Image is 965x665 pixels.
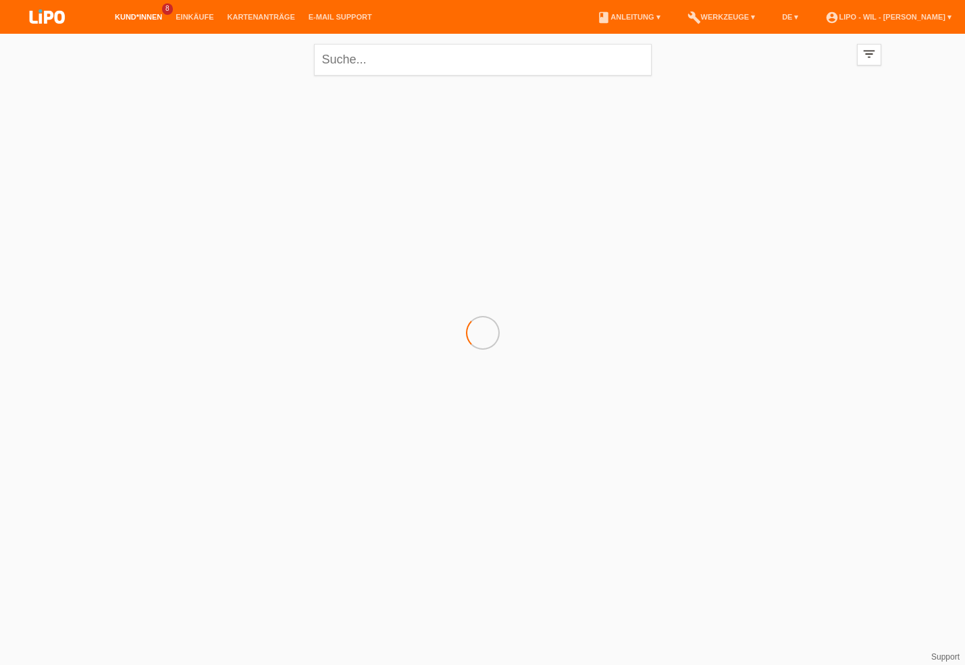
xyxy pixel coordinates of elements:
[162,3,173,15] span: 8
[221,13,302,21] a: Kartenanträge
[687,11,701,24] i: build
[825,11,839,24] i: account_circle
[302,13,379,21] a: E-Mail Support
[862,47,877,61] i: filter_list
[169,13,220,21] a: Einkäufe
[314,44,652,76] input: Suche...
[931,652,960,662] a: Support
[14,28,81,38] a: LIPO pay
[597,11,610,24] i: book
[108,13,169,21] a: Kund*innen
[775,13,805,21] a: DE ▾
[590,13,667,21] a: bookAnleitung ▾
[818,13,958,21] a: account_circleLIPO - Wil - [PERSON_NAME] ▾
[681,13,762,21] a: buildWerkzeuge ▾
